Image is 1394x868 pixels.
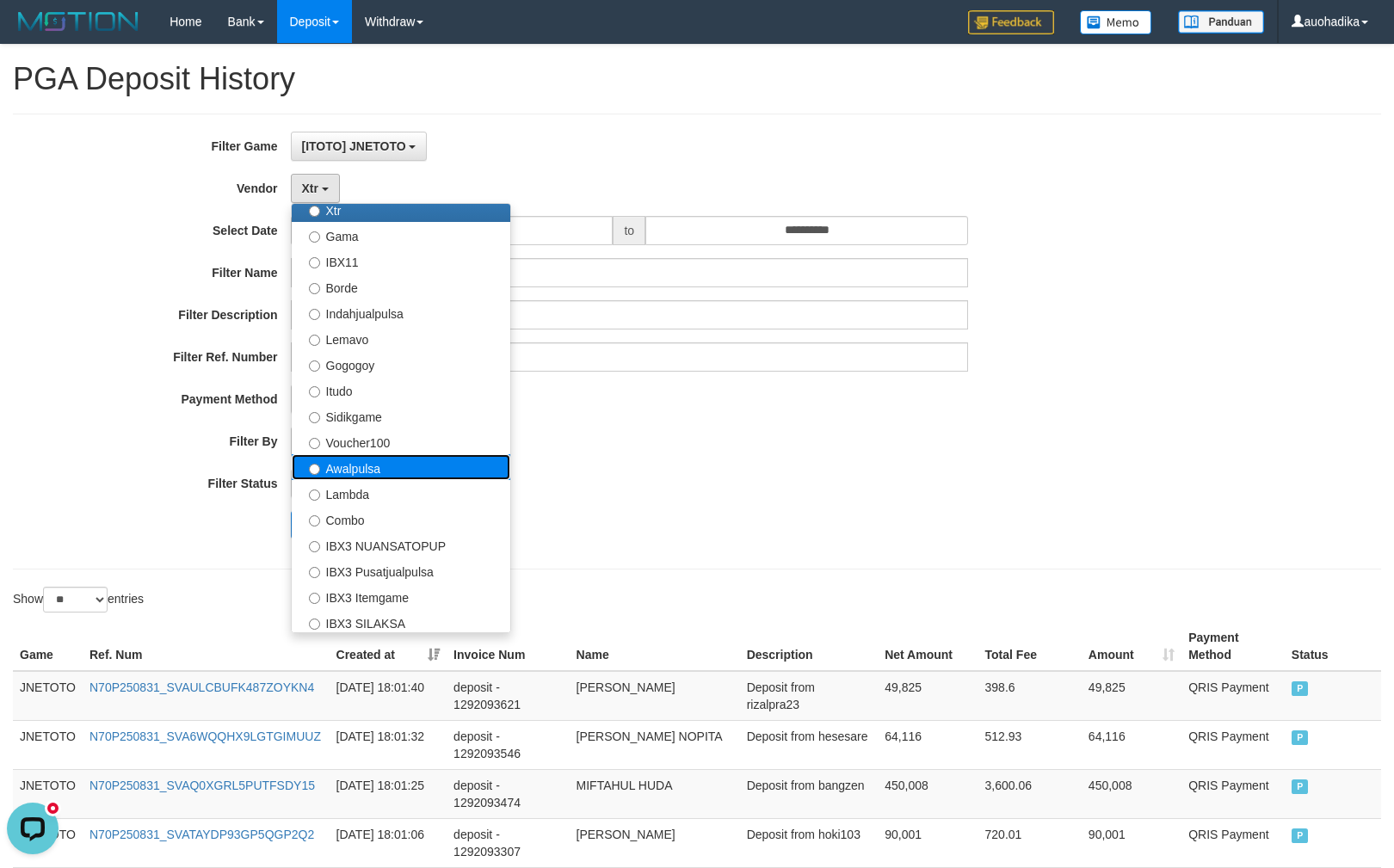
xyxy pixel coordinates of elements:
[1181,720,1285,769] td: QRIS Payment
[570,720,740,769] td: [PERSON_NAME] NOPITA
[309,257,320,268] input: IBX11
[309,438,320,449] input: Voucher100
[878,720,978,769] td: 64,116
[978,622,1082,671] th: Total Fee
[7,7,59,58] button: Open LiveChat chat widget
[740,720,879,769] td: Deposit from hesesare
[309,541,320,552] input: IBX3 NUANSATOPUP
[309,309,320,320] input: Indahjualpulsa
[292,557,510,583] label: IBX3 Pusatjualpulsa
[330,818,447,867] td: [DATE] 18:01:06
[291,174,340,203] button: Xtr
[447,671,569,721] td: deposit - 1292093621
[330,769,447,818] td: [DATE] 18:01:25
[45,4,61,21] div: new message indicator
[570,818,740,867] td: [PERSON_NAME]
[978,818,1082,867] td: 720.01
[570,671,740,721] td: [PERSON_NAME]
[292,506,510,532] label: Combo
[292,454,510,480] label: Awalpulsa
[302,139,406,153] span: [ITOTO] JNETOTO
[978,671,1082,721] td: 398.6
[613,216,645,245] span: to
[1082,818,1181,867] td: 90,001
[83,622,330,671] th: Ref. Num
[878,818,978,867] td: 90,001
[13,622,83,671] th: Game
[89,779,315,792] a: N70P250831_SVAQ0XGRL5PUTFSDY15
[89,729,321,743] a: N70P250831_SVA6WQQHX9LGTGIMUUZ
[292,609,510,635] label: IBX3 SILAKSA
[1181,769,1285,818] td: QRIS Payment
[878,622,978,671] th: Net Amount
[1292,828,1309,843] span: PAID
[447,622,569,671] th: Invoice Num
[1082,622,1181,671] th: Amount: activate to sort column ascending
[309,231,320,243] input: Gama
[978,769,1082,818] td: 3,600.06
[309,567,320,578] input: IBX3 Pusatjualpulsa
[309,335,320,346] input: Lemavo
[740,622,879,671] th: Description
[309,593,320,604] input: IBX3 Itemgame
[292,196,510,222] label: Xtr
[292,532,510,557] label: IBX3 NUANSATOPUP
[309,464,320,475] input: Awalpulsa
[740,671,879,721] td: Deposit from rizalpra23
[292,325,510,351] label: Lemavo
[1181,671,1285,721] td: QRIS Payment
[1292,730,1309,745] span: PAID
[1285,622,1381,671] th: Status
[1292,779,1309,794] span: PAID
[740,769,879,818] td: Deposit from bangzen
[309,619,320,630] input: IBX3 SILAKSA
[1181,622,1285,671] th: Payment Method
[1082,769,1181,818] td: 450,008
[740,818,879,867] td: Deposit from hoki103
[13,671,83,721] td: JNETOTO
[292,299,510,325] label: Indahjualpulsa
[309,489,320,501] input: Lambda
[43,587,108,613] select: Showentries
[1082,720,1181,769] td: 64,116
[1292,681,1309,696] span: PAID
[447,818,569,867] td: deposit - 1292093307
[330,671,447,721] td: [DATE] 18:01:40
[13,9,144,34] img: MOTION_logo.png
[89,828,314,841] a: N70P250831_SVATAYDP93GP5QGP2Q2
[13,720,83,769] td: JNETOTO
[13,587,144,613] label: Show entries
[309,386,320,397] input: Itudo
[291,132,428,161] button: [ITOTO] JNETOTO
[878,671,978,721] td: 49,825
[292,480,510,506] label: Lambda
[292,583,510,609] label: IBX3 Itemgame
[292,403,510,428] label: Sidikgame
[978,720,1082,769] td: 512.93
[309,206,320,217] input: Xtr
[968,10,1054,34] img: Feedback.jpg
[292,428,510,454] label: Voucher100
[89,680,314,694] a: N70P250831_SVAULCBUFK487ZOYKN4
[302,182,318,195] span: Xtr
[447,720,569,769] td: deposit - 1292093546
[570,622,740,671] th: Name
[1080,10,1152,34] img: Button%20Memo.svg
[330,720,447,769] td: [DATE] 18:01:32
[309,283,320,294] input: Borde
[570,769,740,818] td: MIFTAHUL HUDA
[1082,671,1181,721] td: 49,825
[13,769,83,818] td: JNETOTO
[1178,10,1264,34] img: panduan.png
[292,248,510,274] label: IBX11
[447,769,569,818] td: deposit - 1292093474
[309,412,320,423] input: Sidikgame
[330,622,447,671] th: Created at: activate to sort column ascending
[878,769,978,818] td: 450,008
[309,515,320,526] input: Combo
[1181,818,1285,867] td: QRIS Payment
[292,274,510,299] label: Borde
[309,360,320,372] input: Gogogoy
[292,351,510,377] label: Gogogoy
[292,222,510,248] label: Gama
